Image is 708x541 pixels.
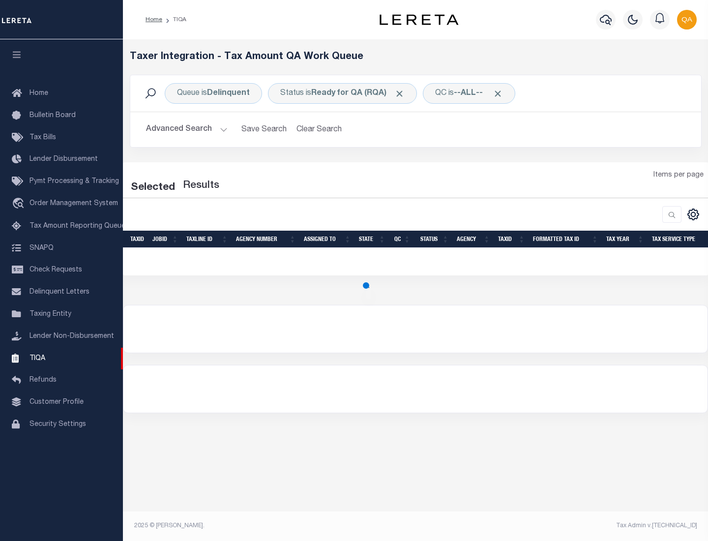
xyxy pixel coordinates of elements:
[529,231,602,248] th: Formatted Tax ID
[29,178,119,185] span: Pymt Processing & Tracking
[394,89,405,99] span: Click to Remove
[29,223,125,230] span: Tax Amount Reporting Queue
[300,231,355,248] th: Assigned To
[677,10,697,30] img: svg+xml;base64,PHN2ZyB4bWxucz0iaHR0cDovL3d3dy53My5vcmcvMjAwMC9zdmciIHBvaW50ZXItZXZlbnRzPSJub25lIi...
[29,333,114,340] span: Lender Non-Disbursement
[207,90,250,97] b: Delinquent
[423,521,697,530] div: Tax Admin v.[TECHNICAL_ID]
[355,231,389,248] th: State
[146,120,228,139] button: Advanced Search
[29,289,89,296] span: Delinquent Letters
[12,198,28,210] i: travel_explore
[29,112,76,119] span: Bulletin Board
[148,231,182,248] th: JobID
[131,180,175,196] div: Selected
[454,90,483,97] b: --ALL--
[232,231,300,248] th: Agency Number
[494,231,529,248] th: TaxID
[146,17,162,23] a: Home
[29,156,98,163] span: Lender Disbursement
[165,83,262,104] div: Click to Edit
[29,377,57,384] span: Refunds
[493,89,503,99] span: Click to Remove
[423,83,515,104] div: Click to Edit
[29,421,86,428] span: Security Settings
[29,311,71,318] span: Taxing Entity
[236,120,293,139] button: Save Search
[29,134,56,141] span: Tax Bills
[29,267,82,273] span: Check Requests
[380,14,458,25] img: logo-dark.svg
[29,200,118,207] span: Order Management System
[311,90,405,97] b: Ready for QA (RQA)
[293,120,346,139] button: Clear Search
[602,231,648,248] th: Tax Year
[183,178,219,194] label: Results
[29,244,54,251] span: SNAPQ
[389,231,414,248] th: QC
[126,231,148,248] th: TaxID
[29,90,48,97] span: Home
[653,170,704,181] span: Items per page
[268,83,417,104] div: Click to Edit
[414,231,453,248] th: Status
[453,231,494,248] th: Agency
[29,355,45,361] span: TIQA
[29,399,84,406] span: Customer Profile
[127,521,416,530] div: 2025 © [PERSON_NAME].
[162,15,186,24] li: TIQA
[130,51,702,63] h5: Taxer Integration - Tax Amount QA Work Queue
[182,231,232,248] th: TaxLine ID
